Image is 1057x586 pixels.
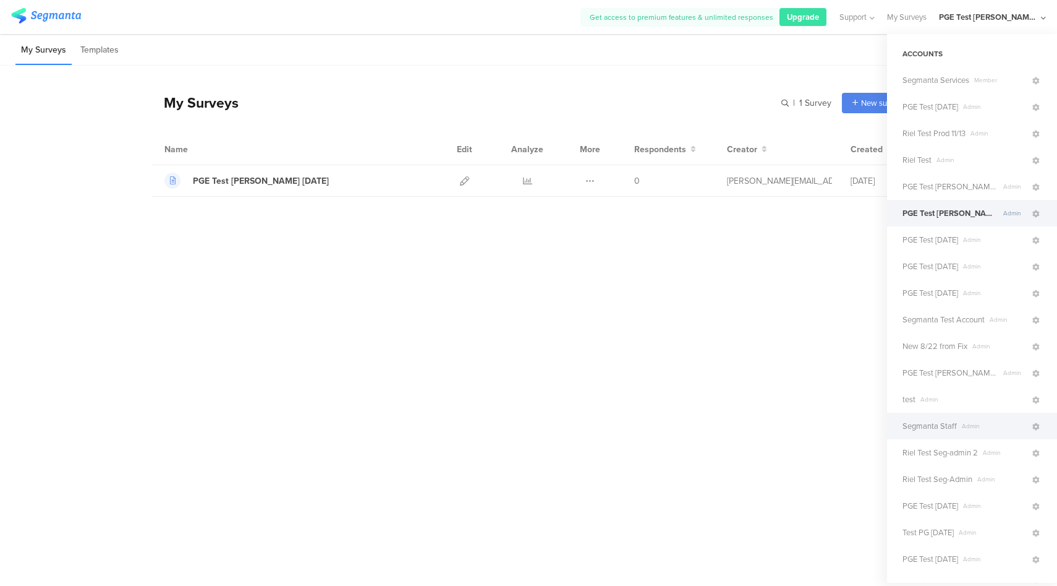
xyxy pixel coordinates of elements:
[727,175,832,187] div: riel@segmanta.com
[902,367,998,379] span: PGE Test Riel 6.5.24
[958,102,1030,111] span: Admin
[966,129,1030,138] span: Admin
[967,342,1030,351] span: Admin
[791,97,797,110] span: |
[932,155,1030,165] span: Admin
[11,8,81,24] img: segmanta logo
[799,97,831,110] span: 1 Survey
[727,143,757,156] span: Creator
[902,101,958,113] span: PGE Test 4.8.24
[902,314,985,325] span: Segmanta Test Account
[902,287,958,299] span: PGE Test 4.30.24
[972,475,1030,484] span: Admin
[958,235,1030,244] span: Admin
[978,448,1030,457] span: Admin
[75,36,124,65] li: Templates
[451,134,478,165] div: Edit
[577,134,603,165] div: More
[839,11,867,23] span: Support
[902,234,958,246] span: PGE Test 6.19.24
[902,127,966,139] span: Riel Test Prod 11/13
[998,209,1030,218] span: Admin
[969,75,1030,85] span: Member
[590,12,773,23] span: Get access to premium features & unlimited responses
[861,97,901,109] span: New survey
[851,175,925,187] div: [DATE]
[902,181,998,192] span: PGE Test Riel 10.08.24
[902,340,967,352] span: New 8/22 from Fix
[958,262,1030,271] span: Admin
[998,182,1030,191] span: Admin
[902,420,957,432] span: Segmanta Staff
[634,143,686,156] span: Respondents
[958,288,1030,298] span: Admin
[902,447,978,459] span: Riel Test Seg-admin 2
[902,154,932,166] span: Riel Test
[954,528,1030,537] span: Admin
[727,143,767,156] button: Creator
[902,74,969,86] span: Segmanta Services
[851,143,893,156] button: Created
[985,315,1030,324] span: Admin
[151,92,239,113] div: My Surveys
[939,11,1038,23] div: PGE Test [PERSON_NAME] [DATE]
[887,43,1057,64] div: ACCOUNTS
[634,143,696,156] button: Respondents
[902,553,958,565] span: PGE Test 3.24.25
[958,554,1030,564] span: Admin
[902,207,998,219] span: PGE Test Riel 7.24.24
[902,394,915,405] span: test
[15,36,72,65] li: My Surveys
[193,175,329,187] div: PGE Test Riel 7.24.24
[957,421,1030,431] span: Admin
[509,134,546,165] div: Analyze
[915,395,1030,404] span: Admin
[902,473,972,485] span: Riel Test Seg-Admin
[958,501,1030,511] span: Admin
[634,175,640,187] span: 0
[164,143,239,156] div: Name
[902,500,958,512] span: PGE Test 2.28.24
[998,368,1030,377] span: Admin
[787,11,819,23] span: Upgrade
[851,143,883,156] span: Created
[902,527,954,538] span: Test PG 5.22.24
[902,261,958,272] span: PGE Test 7.10.24
[164,173,329,189] a: PGE Test [PERSON_NAME] [DATE]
